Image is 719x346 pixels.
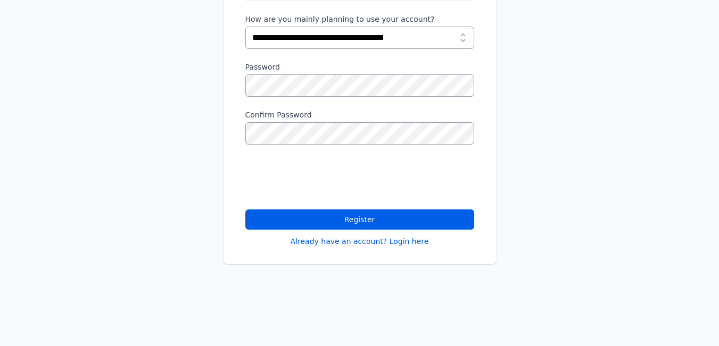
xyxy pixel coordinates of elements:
[291,236,429,247] a: Already have an account? Login here
[245,14,474,24] label: How are you mainly planning to use your account?
[245,209,474,230] button: Register
[245,62,474,72] label: Password
[245,109,474,120] label: Confirm Password
[245,157,407,199] iframe: reCAPTCHA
